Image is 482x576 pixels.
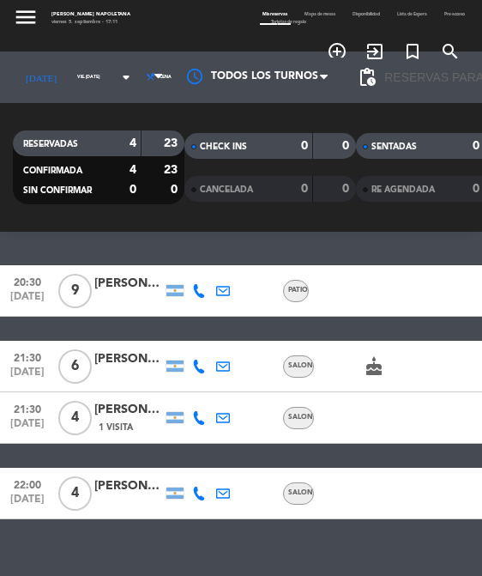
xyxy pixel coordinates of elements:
[200,142,247,151] span: CHECK INS
[6,367,49,386] span: [DATE]
[342,140,352,152] strong: 0
[130,164,136,176] strong: 4
[288,287,308,294] span: Patio
[6,418,49,438] span: [DATE]
[365,41,385,62] i: exit_to_app
[394,37,431,66] span: Reserva especial
[288,489,313,496] span: Salon
[6,398,49,418] span: 21:30
[301,140,308,152] strong: 0
[94,400,163,420] div: [PERSON_NAME]
[51,11,130,18] div: [PERSON_NAME] Napoletana
[254,12,296,16] span: Mis reservas
[371,185,435,194] span: RE AGENDADA
[58,476,92,511] span: 4
[23,140,78,149] span: RESERVADAS
[301,183,308,195] strong: 0
[23,167,82,175] span: CONFIRMADA
[94,274,163,294] div: [PERSON_NAME]
[431,37,469,66] span: BUSCAR
[130,184,136,196] strong: 0
[94,349,163,369] div: [PERSON_NAME]
[402,41,423,62] i: turned_in_not
[171,184,181,196] strong: 0
[327,41,347,62] i: add_circle_outline
[6,291,49,311] span: [DATE]
[58,274,92,308] span: 9
[94,476,163,496] div: [PERSON_NAME]
[99,421,133,434] span: 1 Visita
[164,164,181,176] strong: 23
[288,362,313,369] span: Salon
[13,4,39,30] i: menu
[254,12,465,23] span: Pre-acceso
[13,4,39,33] button: menu
[389,12,436,16] span: Lista de Espera
[318,37,356,66] span: RESERVAR MESA
[342,183,352,195] strong: 0
[356,37,394,66] span: WALK IN
[357,67,377,88] span: pending_actions
[6,494,49,513] span: [DATE]
[440,41,461,62] i: search
[473,140,479,152] strong: 0
[473,183,479,195] strong: 0
[58,349,92,384] span: 6
[288,414,313,421] span: Salon
[13,64,69,90] i: [DATE]
[200,185,253,194] span: CANCELADA
[296,12,344,16] span: Mapa de mesas
[371,142,417,151] span: SENTADAS
[164,137,181,149] strong: 23
[6,347,49,367] span: 21:30
[262,20,315,24] span: Tarjetas de regalo
[23,186,92,195] span: SIN CONFIRMAR
[130,137,136,149] strong: 4
[116,67,136,88] i: arrow_drop_down
[364,356,384,377] i: cake
[51,19,130,26] div: viernes 5. septiembre - 17:11
[6,474,49,494] span: 22:00
[58,401,92,435] span: 4
[344,12,389,16] span: Disponibilidad
[6,271,49,291] span: 20:30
